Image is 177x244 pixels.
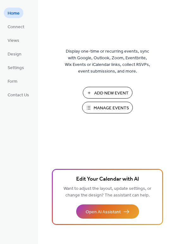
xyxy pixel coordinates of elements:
a: Design [4,48,25,59]
span: Settings [8,65,24,71]
a: Contact Us [4,89,33,100]
a: Connect [4,21,28,32]
a: Views [4,35,23,45]
span: Design [8,51,21,58]
button: Manage Events [82,102,133,113]
span: Home [8,10,20,17]
button: Open AI Assistant [76,204,139,219]
a: Settings [4,62,28,73]
span: Edit Your Calendar with AI [76,175,139,184]
span: Add New Event [94,90,129,97]
span: Manage Events [94,105,129,112]
span: Views [8,37,19,44]
a: Home [4,8,23,18]
span: Display one-time or recurring events, sync with Google, Outlook, Zoom, Eventbrite, Wix Events or ... [65,48,150,75]
span: Open AI Assistant [86,209,121,215]
span: Form [8,78,17,85]
span: Want to adjust the layout, update settings, or change the design? The assistant can help. [64,184,151,200]
button: Add New Event [83,87,132,99]
span: Connect [8,24,24,30]
a: Form [4,76,21,86]
span: Contact Us [8,92,29,99]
